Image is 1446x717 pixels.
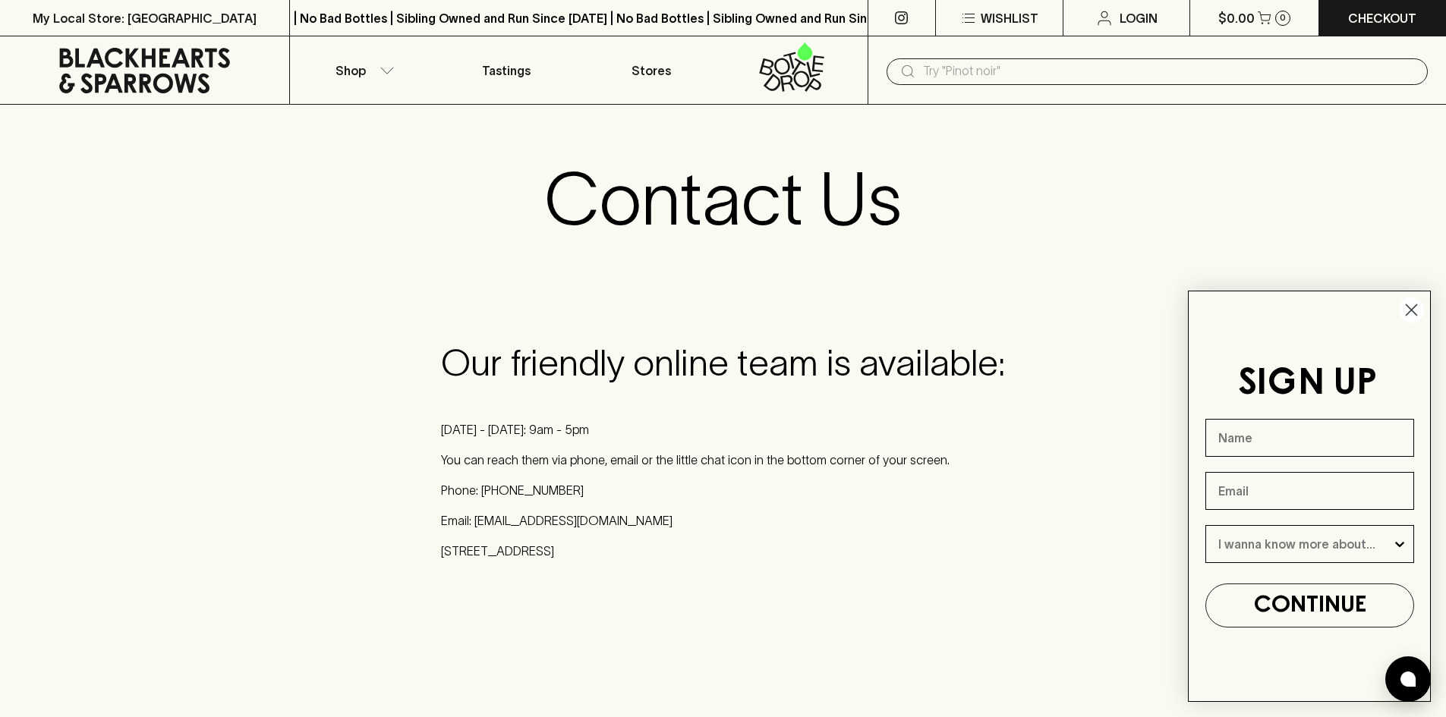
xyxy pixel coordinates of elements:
p: Stores [632,61,671,80]
p: 0 [1280,14,1286,22]
a: Stores [579,36,723,104]
h1: Contact Us [544,156,902,241]
input: Try "Pinot noir" [923,59,1416,83]
input: Name [1205,419,1414,457]
button: Close dialog [1398,297,1425,323]
p: Login [1120,9,1158,27]
button: CONTINUE [1205,583,1414,627]
span: SIGN UP [1238,366,1377,401]
input: I wanna know more about... [1218,526,1392,562]
p: My Local Store: [GEOGRAPHIC_DATA] [33,9,257,27]
p: [STREET_ADDRESS] [441,542,1005,560]
p: Tastings [482,61,531,80]
a: Tastings [434,36,578,104]
p: $0.00 [1218,9,1255,27]
p: Wishlist [981,9,1038,27]
h3: Our friendly online team is available: [441,341,1005,384]
button: Show Options [1392,526,1407,562]
input: Email [1205,472,1414,510]
button: Shop [290,36,434,104]
p: Phone: [PHONE_NUMBER] [441,481,1005,499]
p: You can reach them via phone, email or the little chat icon in the bottom corner of your screen. [441,451,1005,469]
p: Email: [EMAIL_ADDRESS][DOMAIN_NAME] [441,511,1005,530]
div: FLYOUT Form [1173,275,1446,717]
p: Checkout [1348,9,1416,27]
p: [DATE] - [DATE]: 9am - 5pm [441,420,1005,439]
p: Shop [336,61,366,80]
img: bubble-icon [1400,671,1416,687]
